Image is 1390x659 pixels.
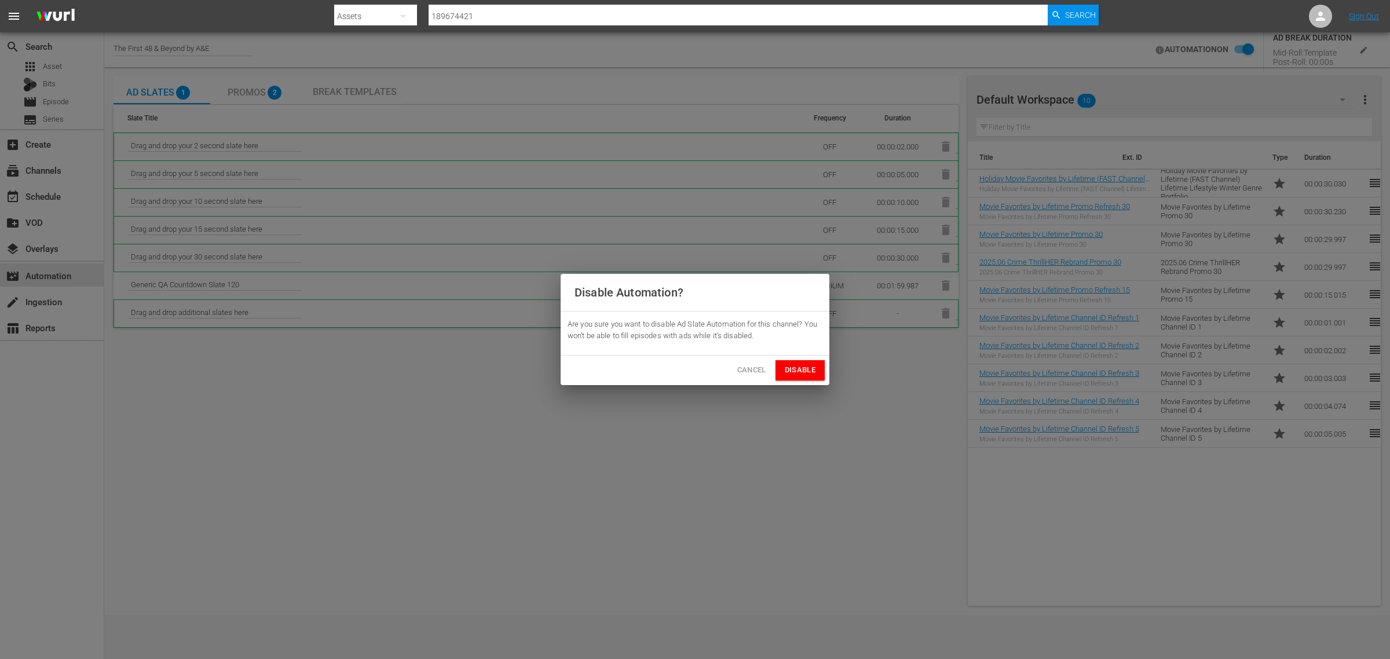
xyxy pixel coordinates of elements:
[776,360,825,380] button: Disable
[7,9,21,23] span: menu
[785,364,815,377] span: Disable
[28,3,83,30] img: ans4CAIJ8jUAAAAAAAAAAAAAAAAAAAAAAAAgQb4GAAAAAAAAAAAAAAAAAAAAAAAAJMjXAAAAAAAAAAAAAAAAAAAAAAAAgAT5G...
[1065,5,1096,25] span: Search
[1349,12,1379,21] a: Sign Out
[733,360,771,380] button: Cancel
[568,318,822,341] p: Are you sure you want to disable Ad Slate Automation for this channel? You won’t be able to fill ...
[737,364,766,377] span: Cancel
[575,283,815,302] h2: Disable Automation?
